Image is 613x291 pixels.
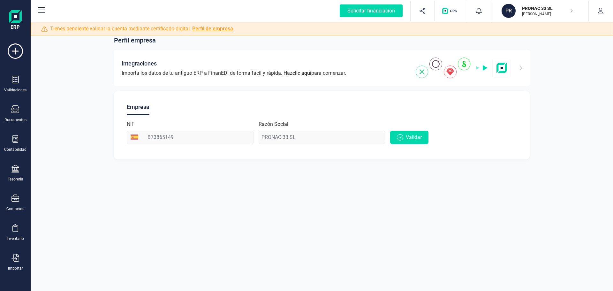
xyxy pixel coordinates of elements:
div: Validaciones [4,88,26,93]
div: Tesorería [8,177,23,182]
p: [PERSON_NAME] [522,11,573,17]
button: Solicitar financiación [332,1,410,21]
span: Importa los datos de tu antiguo ERP a FinanEDI de forma fácil y rápida. Haz para comenzar. [122,69,346,77]
span: Perfil empresa [114,36,156,45]
img: Logo Finanedi [9,10,22,31]
div: Solicitar financiación [340,4,403,17]
div: Importar [8,266,23,271]
div: Empresa [127,99,149,115]
label: NIF [127,120,134,128]
button: Logo de OPS [438,1,463,21]
span: clic aquí [292,70,311,76]
p: PRONAC 33 SL [522,5,573,11]
button: Validar [390,131,428,144]
div: Inventario [7,236,24,241]
img: integrations-img [416,57,511,78]
button: PRPRONAC 33 SL[PERSON_NAME] [499,1,581,21]
div: Contactos [6,206,24,211]
label: Razón Social [259,120,288,128]
a: Perfil de empresa [192,26,233,32]
div: Contabilidad [4,147,26,152]
span: Validar [406,134,422,141]
div: PR [502,4,516,18]
span: Tienes pendiente validar la cuenta mediante certificado digital. [50,25,233,33]
div: Documentos [4,117,26,122]
span: Integraciones [122,59,157,68]
img: Logo de OPS [442,8,459,14]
